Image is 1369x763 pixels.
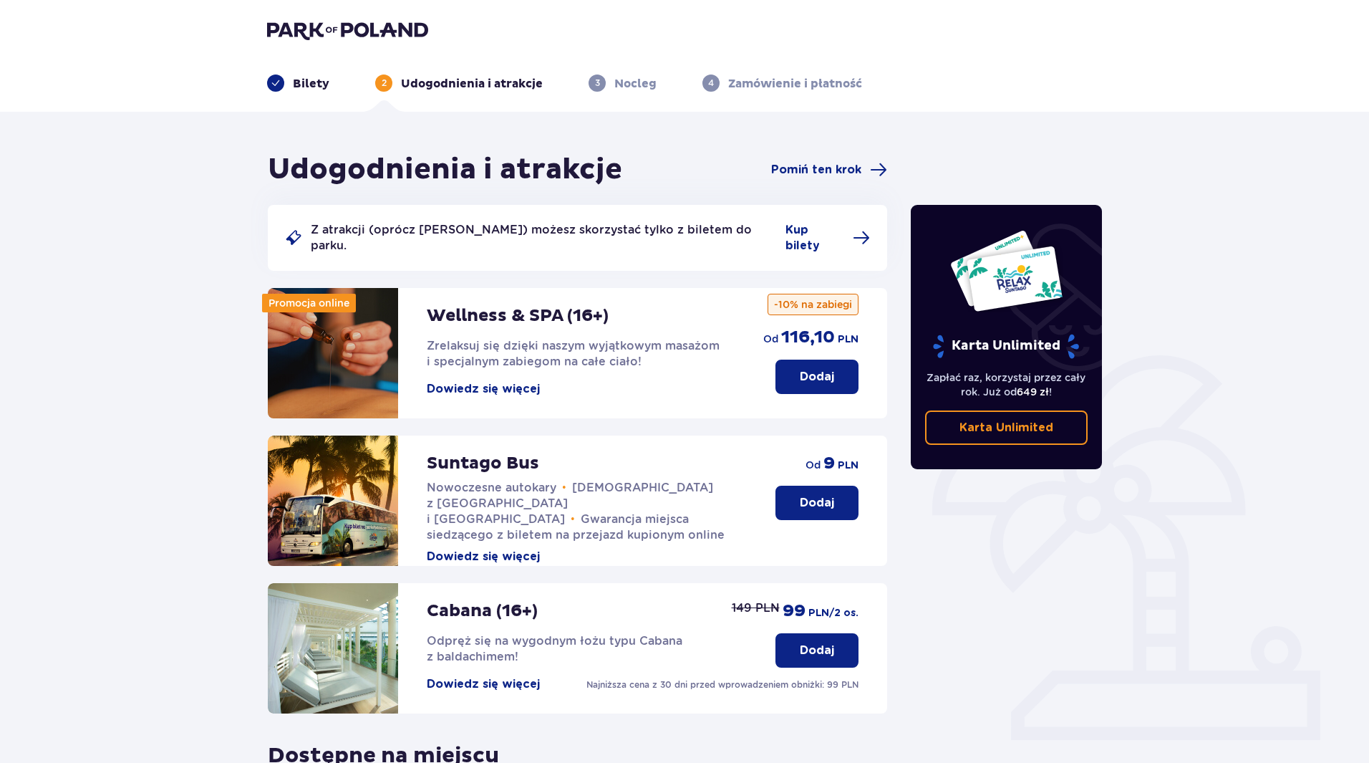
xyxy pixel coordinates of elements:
span: Pomiń ten krok [771,162,861,178]
span: 99 [783,600,806,622]
div: Bilety [267,75,329,92]
span: Nowoczesne autokary [427,481,556,494]
span: • [571,512,575,527]
div: 4Zamówienie i płatność [702,75,862,92]
div: Promocja online [262,294,356,312]
span: PLN [838,459,858,473]
p: Dodaj [800,495,834,511]
button: Dodaj [775,486,858,520]
img: attraction [268,288,398,418]
p: Bilety [293,76,329,92]
img: attraction [268,436,398,566]
button: Dodaj [775,360,858,394]
p: -10% na zabiegi [768,294,858,315]
p: Suntago Bus [427,453,539,474]
p: Karta Unlimited [959,420,1053,436]
img: Park of Poland logo [267,20,428,40]
img: Dwie karty całoroczne do Suntago z napisem 'UNLIMITED RELAX', na białym tle z tropikalnymi liśćmi... [949,229,1063,312]
span: Zrelaksuj się dzięki naszym wyjątkowym masażom i specjalnym zabiegom na całe ciało! [427,339,720,368]
span: PLN [838,332,858,347]
img: attraction [268,583,398,714]
p: Zamówienie i płatność [728,76,862,92]
button: Dowiedz się więcej [427,676,540,692]
p: Karta Unlimited [932,334,1080,359]
p: 3 [595,77,600,90]
button: Dowiedz się więcej [427,381,540,397]
p: Udogodnienia i atrakcje [401,76,543,92]
div: 3Nocleg [589,75,657,92]
span: od [806,458,821,472]
button: Dowiedz się więcej [427,549,540,565]
p: 2 [382,77,387,90]
span: PLN /2 os. [808,606,858,620]
span: Odpręż się na wygodnym łożu typu Cabana z baldachimem! [427,634,682,663]
span: [DEMOGRAPHIC_DATA] z [GEOGRAPHIC_DATA] i [GEOGRAPHIC_DATA] [427,481,713,526]
p: Dodaj [800,643,834,658]
p: Najniższa cena z 30 dni przed wprowadzeniem obniżki: 99 PLN [586,678,858,691]
p: Cabana (16+) [427,600,538,622]
a: Pomiń ten krok [771,161,887,178]
p: Zapłać raz, korzystaj przez cały rok. Już od ! [925,370,1088,399]
button: Dodaj [775,633,858,668]
h1: Udogodnienia i atrakcje [268,152,622,188]
div: 2Udogodnienia i atrakcje [375,75,543,92]
p: Nocleg [614,76,657,92]
span: od [763,332,778,346]
p: Wellness & SPA (16+) [427,305,609,327]
span: Kup bilety [785,222,844,254]
span: 649 zł [1017,386,1049,398]
p: Dodaj [800,369,834,385]
p: Z atrakcji (oprócz [PERSON_NAME]) możesz skorzystać tylko z biletem do parku. [311,222,777,254]
a: Karta Unlimited [925,411,1088,445]
p: 4 [708,77,714,90]
p: 149 PLN [732,600,780,616]
a: Kup bilety [785,222,870,254]
span: • [562,481,566,495]
span: 9 [823,453,835,474]
span: 116,10 [781,327,835,348]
